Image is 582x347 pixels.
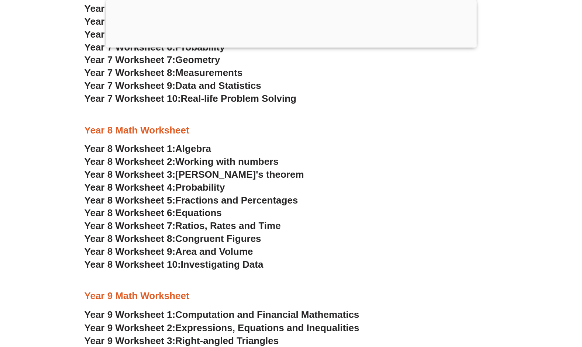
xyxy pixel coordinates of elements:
a: Year 8 Worksheet 5:Fractions and Percentages [85,195,298,206]
span: Investigating Data [180,259,263,270]
span: Year 8 Worksheet 10: [85,259,181,270]
a: Year 7 Worksheet 6:Probability [85,42,225,53]
span: Measurements [175,67,242,78]
span: Expressions, Equations and Inequalities [175,322,359,333]
span: Year 9 Worksheet 3: [85,335,176,346]
span: Year 7 Worksheet 5: [85,29,176,40]
span: Year 8 Worksheet 6: [85,207,176,218]
a: Year 8 Worksheet 1:Algebra [85,143,211,154]
h3: Year 8 Math Worksheet [85,124,498,137]
span: Year 7 Worksheet 10: [85,93,181,104]
span: Year 8 Worksheet 1: [85,143,176,154]
span: Year 8 Worksheet 7: [85,220,176,231]
span: Year 7 Worksheet 9: [85,80,176,91]
a: Year 8 Worksheet 7:Ratios, Rates and Time [85,220,281,231]
a: Year 8 Worksheet 8:Congruent Figures [85,233,261,244]
a: Year 8 Worksheet 2:Working with numbers [85,156,279,167]
span: Geometry [175,54,220,65]
a: Year 7 Worksheet 8:Measurements [85,67,242,78]
span: Year 8 Worksheet 2: [85,156,176,167]
a: Year 7 Worksheet 3:Percentages [85,3,233,14]
span: Year 7 Worksheet 8: [85,67,176,78]
a: Year 7 Worksheet 7:Geometry [85,54,220,65]
a: Year 7 Worksheet 4:Introduction of Algebra [85,16,281,27]
a: Year 8 Worksheet 9:Area and Volume [85,246,253,257]
a: Year 7 Worksheet 9:Data and Statistics [85,80,261,91]
span: Algebra [175,143,211,154]
span: Data and Statistics [175,80,261,91]
span: Year 7 Worksheet 3: [85,3,176,14]
span: Congruent Figures [175,233,261,244]
a: Year 7 Worksheet 10:Real-life Problem Solving [85,93,296,104]
span: Year 9 Worksheet 1: [85,309,176,320]
span: Equations [175,207,222,218]
a: Year 8 Worksheet 3:[PERSON_NAME]'s theorem [85,169,304,180]
a: Year 8 Worksheet 6:Equations [85,207,222,218]
span: [PERSON_NAME]'s theorem [175,169,304,180]
span: Year 7 Worksheet 4: [85,16,176,27]
span: Area and Volume [175,246,253,257]
span: Year 7 Worksheet 7: [85,54,176,65]
span: Probability [175,42,225,53]
span: Year 8 Worksheet 9: [85,246,176,257]
span: Fractions and Percentages [175,195,298,206]
span: Year 7 Worksheet 6: [85,42,176,53]
span: Year 8 Worksheet 4: [85,182,176,193]
a: Year 9 Worksheet 1:Computation and Financial Mathematics [85,309,359,320]
iframe: Chat Widget [459,264,582,347]
span: Ratios, Rates and Time [175,220,280,231]
a: Year 9 Worksheet 2:Expressions, Equations and Inequalities [85,322,359,333]
span: Real-life Problem Solving [180,93,296,104]
span: Year 8 Worksheet 3: [85,169,176,180]
h3: Year 9 Math Worksheet [85,290,498,302]
span: Probability [175,182,225,193]
span: Year 8 Worksheet 8: [85,233,176,244]
a: Year 8 Worksheet 10:Investigating Data [85,259,264,270]
span: Right-angled Triangles [175,335,279,346]
span: Working with numbers [175,156,279,167]
span: Computation and Financial Mathematics [175,309,359,320]
span: Year 8 Worksheet 5: [85,195,176,206]
span: Year 9 Worksheet 2: [85,322,176,333]
a: Year 9 Worksheet 3:Right-angled Triangles [85,335,279,346]
a: Year 8 Worksheet 4:Probability [85,182,225,193]
a: Year 7 Worksheet 5:Ratios and Proportions [85,29,282,40]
